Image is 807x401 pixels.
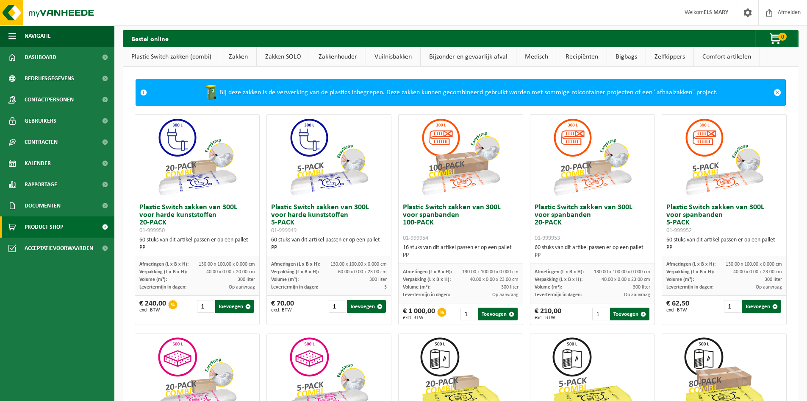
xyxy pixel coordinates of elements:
div: PP [139,244,255,252]
span: Dashboard [25,47,56,68]
span: 3 [384,285,387,290]
span: Product Shop [25,216,63,238]
span: Kalender [25,153,51,174]
div: Bij deze zakken is de verwerking van de plastics inbegrepen. Deze zakken kunnen gecombineerd gebr... [151,80,769,105]
div: € 1 000,00 [403,308,435,320]
span: Gebruikers [25,110,56,132]
a: Bigbags [607,47,646,67]
span: 0 [778,33,787,41]
div: 60 stuks van dit artikel passen er op een pallet [535,244,650,259]
div: PP [666,244,782,252]
span: Volume (m³): [139,277,167,282]
span: 01-999953 [535,235,560,241]
h3: Plastic Switch zakken van 300L voor spanbanden 100-PACK [403,204,519,242]
span: Volume (m³): [271,277,299,282]
div: PP [271,244,387,252]
h3: Plastic Switch zakken van 300L voor spanbanden 20-PACK [535,204,650,242]
h3: Plastic Switch zakken van 300L voor spanbanden 5-PACK [666,204,782,234]
span: Afmetingen (L x B x H): [271,262,320,267]
span: Afmetingen (L x B x H): [403,269,452,275]
div: € 240,00 [139,300,166,313]
span: 01-999954 [403,235,428,241]
span: 130.00 x 100.00 x 0.000 cm [330,262,387,267]
span: Rapportage [25,174,57,195]
a: Zakken SOLO [257,47,310,67]
span: Levertermijn in dagen: [666,285,713,290]
span: excl. BTW [535,315,561,320]
span: Verpakking (L x B x H): [666,269,714,275]
span: 300 liter [238,277,255,282]
img: 01-999953 [550,115,635,199]
input: 1 [460,308,477,320]
span: 40.00 x 0.00 x 23.00 cm [602,277,650,282]
span: 40.00 x 0.00 x 23.00 cm [733,269,782,275]
span: Contactpersonen [25,89,74,110]
div: 60 stuks van dit artikel passen er op een pallet [666,236,782,252]
input: 1 [592,308,609,320]
h2: Bestel online [123,30,177,47]
span: Verpakking (L x B x H): [271,269,319,275]
input: 1 [329,300,346,313]
a: Vuilnisbakken [366,47,420,67]
a: Zakkenhouder [310,47,366,67]
input: 1 [197,300,214,313]
span: 01-999952 [666,227,692,234]
a: Recipiënten [557,47,607,67]
span: Levertermijn in dagen: [271,285,318,290]
a: Zakken [220,47,256,67]
span: Contracten [25,132,58,153]
span: Op aanvraag [756,285,782,290]
img: 01-999949 [286,115,371,199]
img: 01-999950 [155,115,239,199]
span: Afmetingen (L x B x H): [666,262,715,267]
div: € 62,50 [666,300,689,313]
span: excl. BTW [139,308,166,313]
div: € 210,00 [535,308,561,320]
div: 60 stuks van dit artikel passen er op een pallet [271,236,387,252]
input: 1 [724,300,741,313]
a: Zelfkippers [646,47,693,67]
span: 40.00 x 0.00 x 20.00 cm [206,269,255,275]
span: Verpakking (L x B x H): [535,277,582,282]
span: 130.00 x 100.00 x 0.000 cm [726,262,782,267]
span: Op aanvraag [229,285,255,290]
div: PP [403,252,519,259]
span: Op aanvraag [624,292,650,297]
span: Volume (m³): [403,285,430,290]
span: Navigatie [25,25,51,47]
span: Bedrijfsgegevens [25,68,74,89]
span: excl. BTW [666,308,689,313]
a: Comfort artikelen [694,47,760,67]
a: Plastic Switch zakken (combi) [123,47,220,67]
span: Verpakking (L x B x H): [403,277,451,282]
img: 01-999952 [682,115,766,199]
span: excl. BTW [403,315,435,320]
button: Toevoegen [347,300,386,313]
button: Toevoegen [215,300,255,313]
a: Sluit melding [769,80,785,105]
span: 60.00 x 0.00 x 23.00 cm [338,269,387,275]
span: Documenten [25,195,61,216]
span: 300 liter [765,277,782,282]
h3: Plastic Switch zakken van 300L voor harde kunststoffen 5-PACK [271,204,387,234]
span: Volume (m³): [666,277,694,282]
a: Medisch [516,47,557,67]
div: € 70,00 [271,300,294,313]
span: 300 liter [633,285,650,290]
div: PP [535,252,650,259]
span: Afmetingen (L x B x H): [139,262,189,267]
span: 300 liter [501,285,519,290]
span: Levertermijn in dagen: [535,292,582,297]
span: Afmetingen (L x B x H): [535,269,584,275]
img: 01-999954 [418,115,503,199]
span: 130.00 x 100.00 x 0.000 cm [199,262,255,267]
span: Verpakking (L x B x H): [139,269,187,275]
span: 130.00 x 100.00 x 0.000 cm [594,269,650,275]
img: WB-0240-HPE-GN-50.png [202,84,219,101]
button: Toevoegen [610,308,649,320]
div: 16 stuks van dit artikel passen er op een pallet [403,244,519,259]
a: Bijzonder en gevaarlijk afval [421,47,516,67]
span: Levertermijn in dagen: [139,285,186,290]
span: Volume (m³): [535,285,562,290]
span: 01-999949 [271,227,297,234]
